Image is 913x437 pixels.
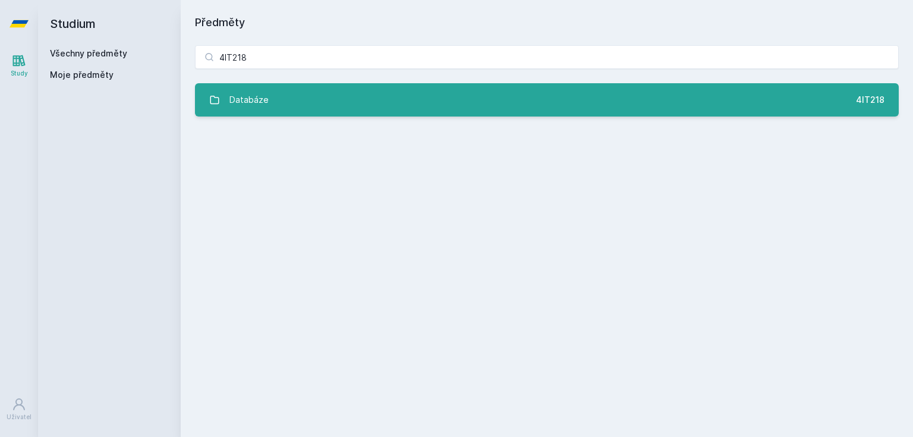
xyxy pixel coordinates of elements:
[856,94,884,106] div: 4IT218
[11,69,28,78] div: Study
[50,48,127,58] a: Všechny předměty
[195,45,899,69] input: Název nebo ident předmětu…
[2,48,36,84] a: Study
[195,14,899,31] h1: Předměty
[7,413,32,422] div: Uživatel
[195,83,899,117] a: Databáze 4IT218
[229,88,269,112] div: Databáze
[2,391,36,427] a: Uživatel
[50,69,114,81] span: Moje předměty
